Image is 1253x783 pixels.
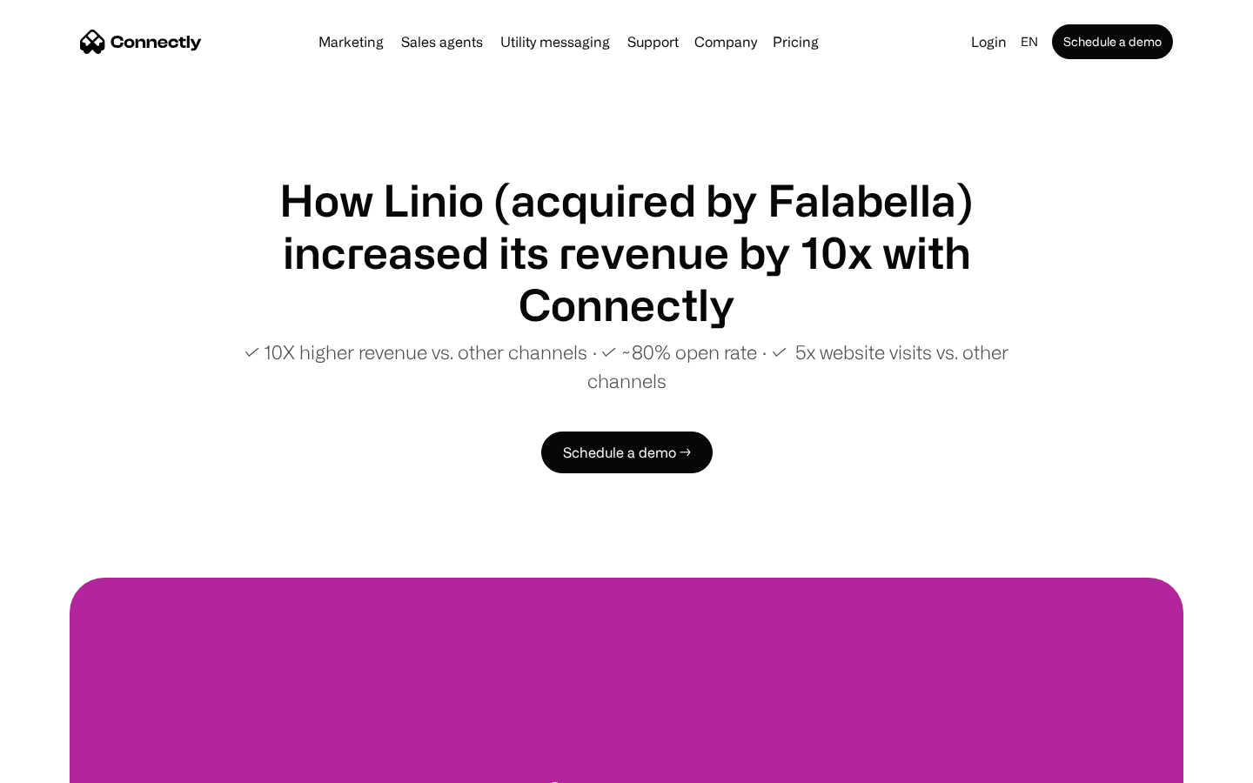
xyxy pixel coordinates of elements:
[17,751,104,777] aside: Language selected: English
[209,174,1044,331] h1: How Linio (acquired by Falabella) increased its revenue by 10x with Connectly
[694,30,757,54] div: Company
[209,338,1044,395] p: ✓ 10X higher revenue vs. other channels ∙ ✓ ~80% open rate ∙ ✓ 5x website visits vs. other channels
[1052,24,1173,59] a: Schedule a demo
[394,35,490,49] a: Sales agents
[312,35,391,49] a: Marketing
[35,753,104,777] ul: Language list
[620,35,686,49] a: Support
[541,432,713,473] a: Schedule a demo →
[766,35,826,49] a: Pricing
[964,30,1014,54] a: Login
[493,35,617,49] a: Utility messaging
[1021,30,1038,54] div: en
